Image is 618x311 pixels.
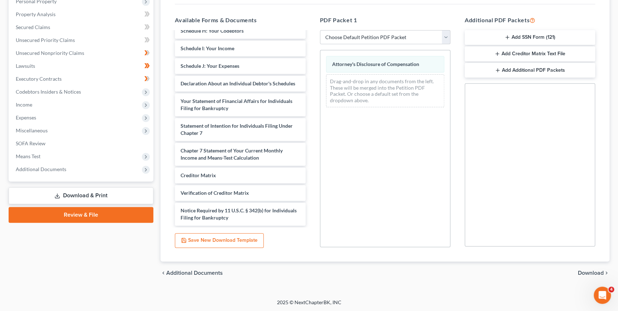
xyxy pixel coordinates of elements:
[9,187,153,204] a: Download & Print
[161,270,223,276] a: chevron_left Additional Documents
[332,61,419,67] span: Attorney's Disclosure of Compensation
[175,16,305,24] h5: Available Forms & Documents
[578,270,604,276] span: Download
[16,11,56,17] span: Property Analysis
[181,190,249,196] span: Verification of Creditor Matrix
[10,8,153,21] a: Property Analysis
[181,207,297,221] span: Notice Required by 11 U.S.C. § 342(b) for Individuals Filing for Bankruptcy
[16,24,50,30] span: Secured Claims
[604,270,609,276] i: chevron_right
[16,140,45,146] span: SOFA Review
[16,114,36,121] span: Expenses
[16,89,81,95] span: Codebtors Insiders & Notices
[578,270,609,276] button: Download chevron_right
[320,16,450,24] h5: PDF Packet 1
[16,76,62,82] span: Executory Contracts
[175,233,264,248] button: Save New Download Template
[16,37,75,43] span: Unsecured Priority Claims
[9,207,153,223] a: Review & File
[16,127,48,133] span: Miscellaneous
[181,147,283,161] span: Chapter 7 Statement of Your Current Monthly Income and Means-Test Calculation
[181,98,292,111] span: Your Statement of Financial Affairs for Individuals Filing for Bankruptcy
[181,172,216,178] span: Creditor Matrix
[10,60,153,72] a: Lawsuits
[326,74,444,107] div: Drag-and-drop in any documents from the left. These will be merged into the Petition PDF Packet. ...
[465,16,595,24] h5: Additional PDF Packets
[181,45,234,51] span: Schedule I: Your Income
[465,30,595,45] button: Add SSN Form (121)
[161,270,166,276] i: chevron_left
[181,123,293,136] span: Statement of Intention for Individuals Filing Under Chapter 7
[16,63,35,69] span: Lawsuits
[10,47,153,60] a: Unsecured Nonpriority Claims
[10,72,153,85] a: Executory Contracts
[166,270,223,276] span: Additional Documents
[10,34,153,47] a: Unsecured Priority Claims
[10,137,153,150] a: SOFA Review
[465,63,595,78] button: Add Additional PDF Packets
[16,50,84,56] span: Unsecured Nonpriority Claims
[10,21,153,34] a: Secured Claims
[608,287,614,292] span: 4
[465,46,595,61] button: Add Creditor Matrix Text File
[16,153,40,159] span: Means Test
[16,102,32,108] span: Income
[181,28,244,34] span: Schedule H: Your Codebtors
[594,287,611,304] iframe: Intercom live chat
[181,63,239,69] span: Schedule J: Your Expenses
[181,80,295,86] span: Declaration About an Individual Debtor's Schedules
[16,166,66,172] span: Additional Documents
